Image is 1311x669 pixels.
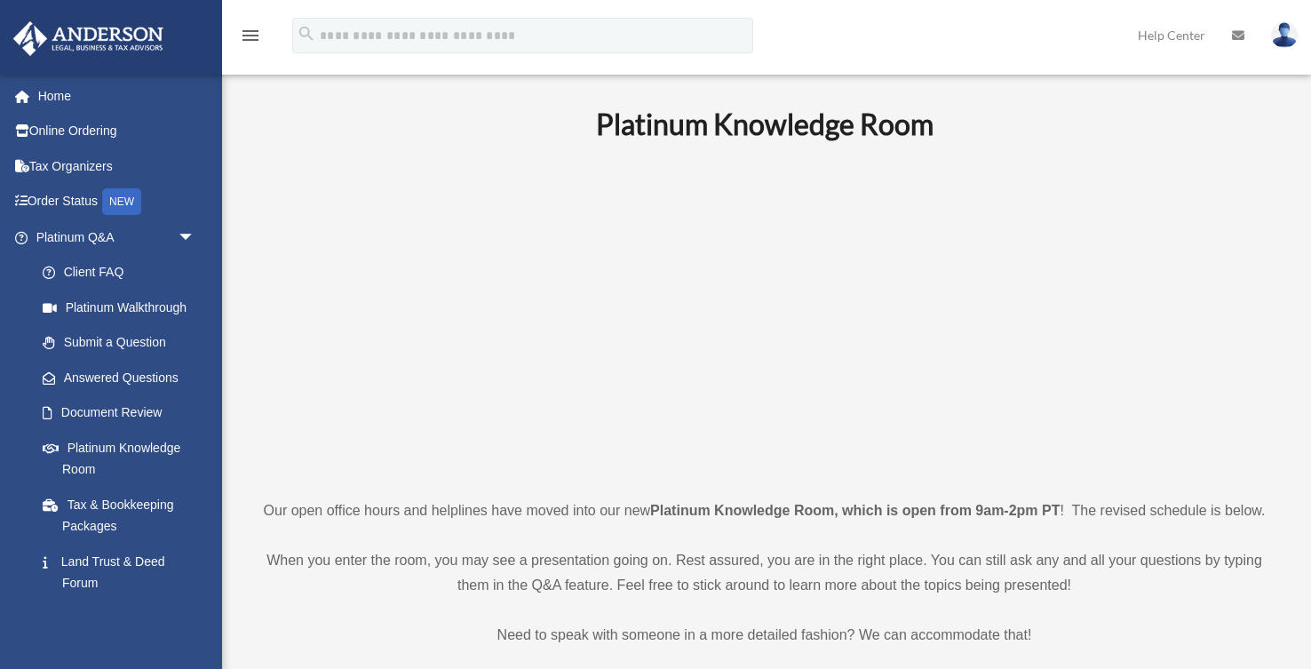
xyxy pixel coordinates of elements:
[1271,22,1298,48] img: User Pic
[253,548,1275,598] p: When you enter the room, you may see a presentation going on. Rest assured, you are in the right ...
[25,395,222,431] a: Document Review
[596,107,934,141] b: Platinum Knowledge Room
[25,360,222,395] a: Answered Questions
[240,31,261,46] a: menu
[25,601,222,636] a: Portal Feedback
[25,544,222,601] a: Land Trust & Deed Forum
[12,148,222,184] a: Tax Organizers
[25,290,222,325] a: Platinum Walkthrough
[25,255,222,291] a: Client FAQ
[498,165,1031,466] iframe: 231110_Toby_KnowledgeRoom
[650,503,1060,518] strong: Platinum Knowledge Room, which is open from 9am-2pm PT
[12,78,222,114] a: Home
[240,25,261,46] i: menu
[178,219,213,256] span: arrow_drop_down
[12,184,222,220] a: Order StatusNEW
[8,21,169,56] img: Anderson Advisors Platinum Portal
[25,430,213,487] a: Platinum Knowledge Room
[102,188,141,215] div: NEW
[25,487,222,544] a: Tax & Bookkeeping Packages
[12,219,222,255] a: Platinum Q&Aarrow_drop_down
[297,24,316,44] i: search
[25,325,222,361] a: Submit a Question
[12,114,222,149] a: Online Ordering
[253,623,1275,648] p: Need to speak with someone in a more detailed fashion? We can accommodate that!
[253,498,1275,523] p: Our open office hours and helplines have moved into our new ! The revised schedule is below.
